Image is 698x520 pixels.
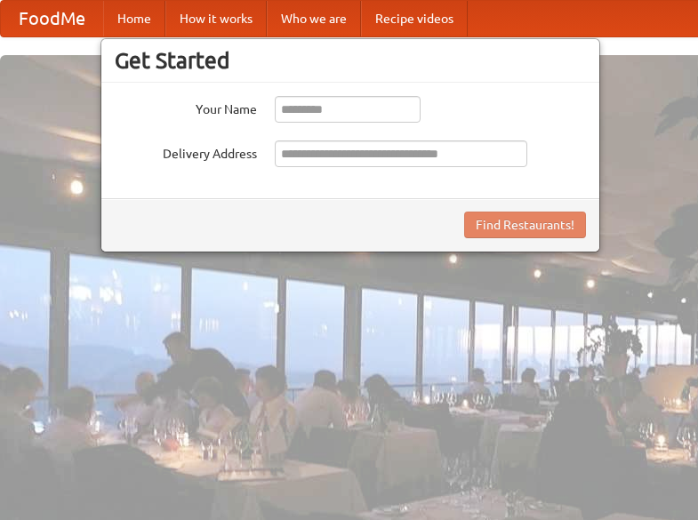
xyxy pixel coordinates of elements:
[361,1,468,36] a: Recipe videos
[1,1,103,36] a: FoodMe
[267,1,361,36] a: Who we are
[165,1,267,36] a: How it works
[115,140,257,163] label: Delivery Address
[464,212,586,238] button: Find Restaurants!
[115,96,257,118] label: Your Name
[103,1,165,36] a: Home
[115,47,586,74] h3: Get Started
